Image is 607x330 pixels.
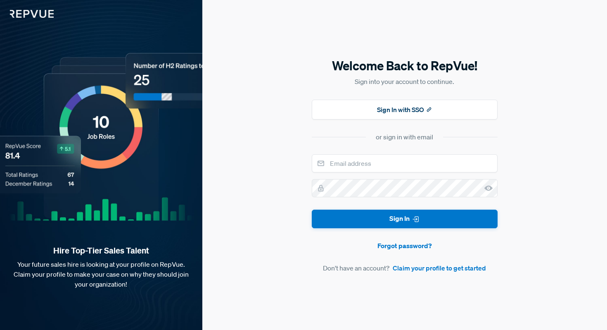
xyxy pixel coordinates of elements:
div: or sign in with email [376,132,433,142]
a: Forgot password? [312,241,498,251]
button: Sign In with SSO [312,100,498,120]
button: Sign In [312,210,498,228]
input: Email address [312,154,498,172]
p: Your future sales hire is looking at your profile on RepVue. Claim your profile to make your case... [13,259,189,289]
a: Claim your profile to get started [393,263,486,273]
strong: Hire Top-Tier Sales Talent [13,245,189,256]
p: Sign into your account to continue. [312,77,498,86]
h5: Welcome Back to RepVue! [312,57,498,74]
article: Don't have an account? [312,263,498,273]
